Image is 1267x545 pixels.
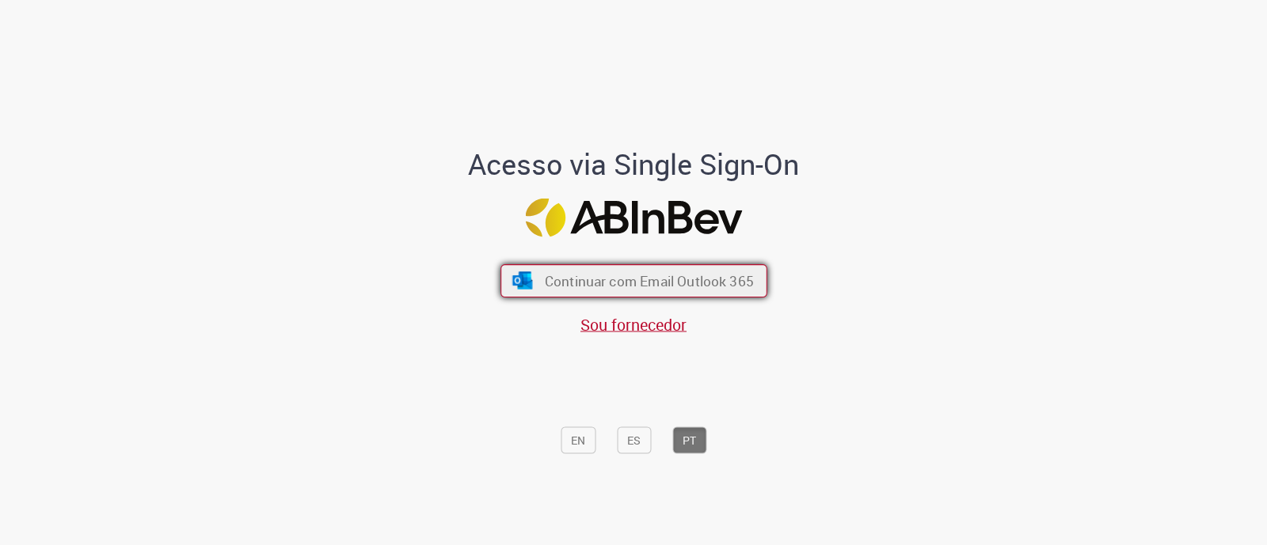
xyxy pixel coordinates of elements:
button: EN [561,426,595,453]
img: ícone Azure/Microsoft 360 [511,272,534,290]
img: Logo ABInBev [525,199,742,237]
button: PT [672,426,706,453]
button: ES [617,426,651,453]
a: Sou fornecedor [580,314,687,335]
button: ícone Azure/Microsoft 360 Continuar com Email Outlook 365 [500,264,767,297]
h1: Acesso via Single Sign-On [414,148,854,180]
span: Continuar com Email Outlook 365 [544,272,753,290]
